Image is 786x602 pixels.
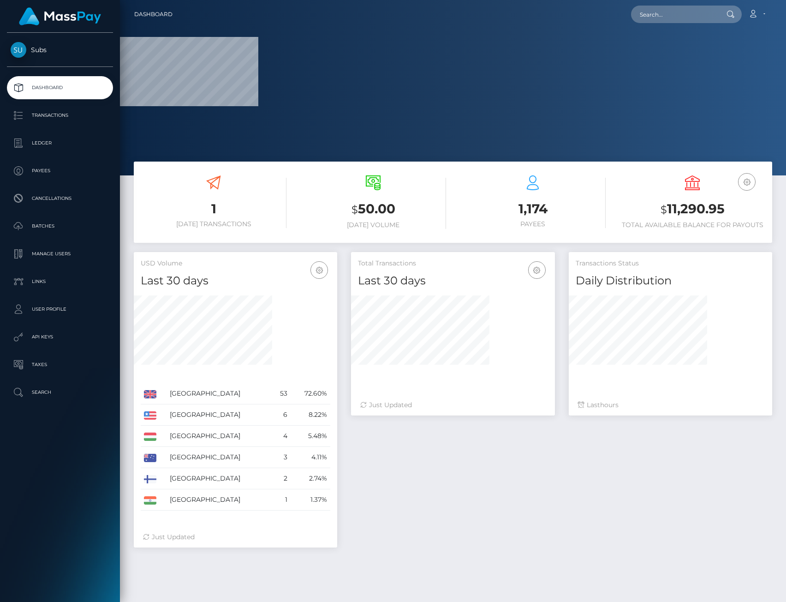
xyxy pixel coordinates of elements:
td: 4.11% [291,447,330,468]
h4: Last 30 days [358,273,548,289]
h5: Transactions Status [576,259,765,268]
a: Dashboard [134,5,173,24]
td: [GEOGRAPHIC_DATA] [167,383,272,404]
h6: Payees [460,220,606,228]
td: [GEOGRAPHIC_DATA] [167,447,272,468]
p: Cancellations [11,192,109,205]
h4: Daily Distribution [576,273,765,289]
td: 3 [272,447,291,468]
p: Search [11,385,109,399]
h5: USD Volume [141,259,330,268]
img: FI.png [144,475,156,483]
h3: 11,290.95 [619,200,765,219]
p: Transactions [11,108,109,122]
p: Ledger [11,136,109,150]
a: Dashboard [7,76,113,99]
h6: [DATE] Transactions [141,220,286,228]
img: AU.png [144,454,156,462]
img: US.png [144,411,156,420]
td: [GEOGRAPHIC_DATA] [167,404,272,426]
td: 4 [272,426,291,447]
img: HU.png [144,433,156,441]
td: 8.22% [291,404,330,426]
h6: Total Available Balance for Payouts [619,221,765,229]
img: Subs [11,42,26,58]
p: Batches [11,219,109,233]
img: MassPay Logo [19,7,101,25]
a: Search [7,381,113,404]
span: Subs [7,46,113,54]
a: Payees [7,159,113,182]
h3: 1,174 [460,200,606,218]
td: [GEOGRAPHIC_DATA] [167,489,272,511]
p: API Keys [11,330,109,344]
div: Last hours [578,400,763,410]
td: 72.60% [291,383,330,404]
td: 2.74% [291,468,330,489]
p: Dashboard [11,81,109,95]
a: Taxes [7,353,113,376]
a: Ledger [7,132,113,155]
td: 5.48% [291,426,330,447]
h5: Total Transactions [358,259,548,268]
h3: 50.00 [300,200,446,219]
p: Payees [11,164,109,178]
td: 6 [272,404,291,426]
div: Just Updated [143,532,328,542]
td: [GEOGRAPHIC_DATA] [167,468,272,489]
small: $ [661,203,667,216]
a: Transactions [7,104,113,127]
p: User Profile [11,302,109,316]
p: Taxes [11,358,109,372]
td: 53 [272,383,291,404]
div: Just Updated [360,400,545,410]
a: Manage Users [7,242,113,265]
a: Cancellations [7,187,113,210]
p: Manage Users [11,247,109,261]
a: Batches [7,215,113,238]
h3: 1 [141,200,286,218]
input: Search... [631,6,718,23]
p: Links [11,275,109,289]
h6: [DATE] Volume [300,221,446,229]
a: API Keys [7,325,113,349]
small: $ [351,203,358,216]
td: [GEOGRAPHIC_DATA] [167,426,272,447]
td: 1 [272,489,291,511]
img: IN.png [144,496,156,505]
img: GB.png [144,390,156,398]
td: 1.37% [291,489,330,511]
td: 2 [272,468,291,489]
a: Links [7,270,113,293]
a: User Profile [7,298,113,321]
h4: Last 30 days [141,273,330,289]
